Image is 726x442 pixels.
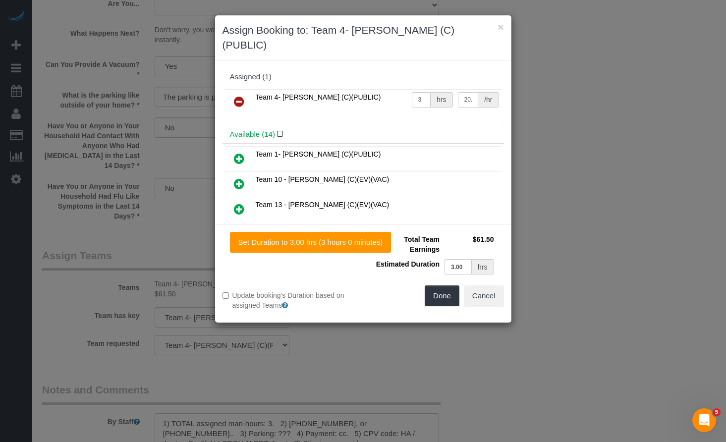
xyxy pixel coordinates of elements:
[223,290,356,310] label: Update booking's Duration based on assigned Teams
[425,285,459,306] button: Done
[256,150,381,158] span: Team 1- [PERSON_NAME] (C)(PUBLIC)
[230,232,391,253] button: Set Duration to 3.00 hrs (3 hours 0 minutes)
[230,130,497,139] h4: Available (14)
[431,92,452,108] div: hrs
[256,93,381,101] span: Team 4- [PERSON_NAME] (C)(PUBLIC)
[256,175,390,183] span: Team 10 - [PERSON_NAME] (C)(EV)(VAC)
[713,408,721,416] span: 5
[223,23,504,53] h3: Assign Booking to: Team 4- [PERSON_NAME] (C)(PUBLIC)
[376,260,440,268] span: Estimated Duration
[464,285,504,306] button: Cancel
[230,73,497,81] div: Assigned (1)
[692,408,716,432] iframe: Intercom live chat
[256,201,390,209] span: Team 13 - [PERSON_NAME] (C)(EV)(VAC)
[442,232,497,257] td: $61.50
[472,259,494,275] div: hrs
[223,292,229,299] input: Update booking's Duration based on assigned Teams
[498,22,503,32] button: ×
[371,232,442,257] td: Total Team Earnings
[478,92,499,108] div: /hr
